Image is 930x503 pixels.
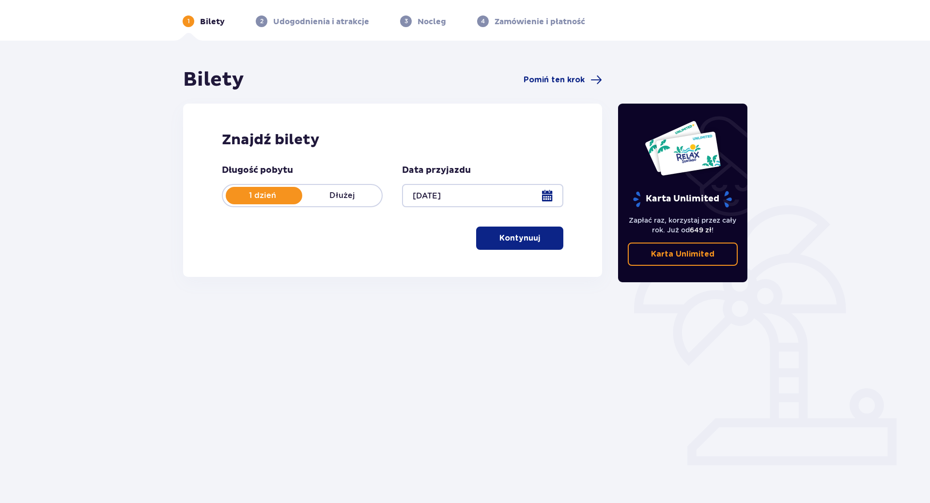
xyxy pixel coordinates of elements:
p: Data przyjazdu [402,165,471,176]
p: Zapłać raz, korzystaj przez cały rok. Już od ! [628,215,738,235]
a: Karta Unlimited [628,243,738,266]
a: Pomiń ten krok [524,74,602,86]
p: 4 [481,17,485,26]
p: Zamówienie i płatność [495,16,585,27]
p: 1 [187,17,190,26]
p: Karta Unlimited [651,249,714,259]
p: 1 dzień [223,190,302,201]
p: 2 [260,17,263,26]
span: Pomiń ten krok [524,75,585,85]
h2: Znajdź bilety [222,131,563,149]
p: Udogodnienia i atrakcje [273,16,369,27]
p: 3 [404,17,408,26]
button: Kontynuuj [476,227,563,250]
img: Dwie karty całoroczne do Suntago z napisem 'UNLIMITED RELAX', na białym tle z tropikalnymi liśćmi... [644,120,721,176]
p: Nocleg [418,16,446,27]
div: 1Bilety [183,15,225,27]
span: 649 zł [690,226,712,234]
p: Dłużej [302,190,382,201]
p: Karta Unlimited [632,191,733,208]
div: 3Nocleg [400,15,446,27]
div: 4Zamówienie i płatność [477,15,585,27]
div: 2Udogodnienia i atrakcje [256,15,369,27]
p: Kontynuuj [499,233,540,244]
h1: Bilety [183,68,244,92]
p: Długość pobytu [222,165,293,176]
p: Bilety [200,16,225,27]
